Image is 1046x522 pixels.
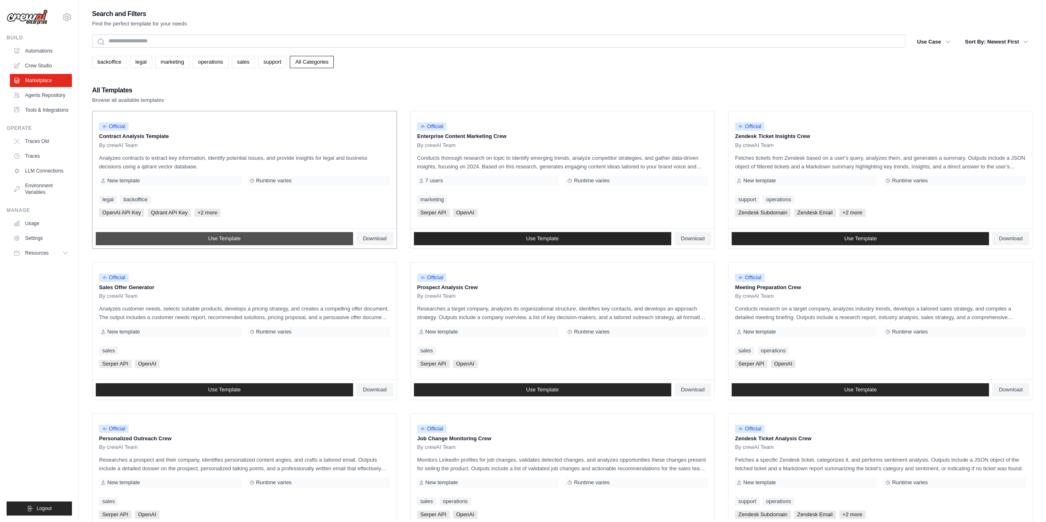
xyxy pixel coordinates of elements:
[25,250,48,256] span: Resources
[735,142,774,149] span: By crewAI Team
[992,383,1029,396] a: Download
[208,235,240,242] span: Use Template
[417,435,708,443] p: Job Change Monitoring Crew
[363,386,387,393] span: Download
[99,455,390,473] p: Researches a prospect and their company, identifies personalized content angles, and crafts a tai...
[99,283,390,292] p: Sales Offer Generator
[130,56,152,68] a: legal
[839,511,866,519] span: +2 more
[99,195,117,204] a: legal
[735,511,790,519] span: Zendesk Subdomain
[425,479,458,486] span: New template
[10,103,72,117] a: Tools & Integrations
[574,329,610,335] span: Runtime varies
[735,435,1026,443] p: Zendesk Ticket Analysis Crew
[999,235,1023,242] span: Download
[732,232,989,245] a: Use Template
[417,511,450,519] span: Serper API
[414,383,671,396] a: Use Template
[10,74,72,87] a: Marketplace
[735,274,764,282] span: Official
[735,195,759,204] a: support
[735,132,1026,140] p: Zendesk Ticket Insights Crew
[681,386,705,393] span: Download
[155,56,189,68] a: marketing
[771,360,795,368] span: OpenAI
[453,209,478,217] span: OpenAI
[735,425,764,433] span: Official
[92,96,164,104] p: Browse all available templates
[735,283,1026,292] p: Meeting Preparation Crew
[763,195,794,204] a: operations
[99,132,390,140] p: Contract Analysis Template
[417,154,708,171] p: Conducts thorough research on topic to identify emerging trends, analyze competitor strategies, a...
[135,511,159,519] span: OpenAI
[794,209,836,217] span: Zendesk Email
[839,209,866,217] span: +2 more
[999,386,1023,393] span: Download
[135,360,159,368] span: OpenAI
[194,209,221,217] span: +2 more
[417,425,447,433] span: Official
[674,383,711,396] a: Download
[99,293,138,299] span: By crewAI Team
[256,177,292,184] span: Runtime varies
[107,329,140,335] span: New template
[99,444,138,451] span: By crewAI Team
[99,304,390,322] p: Analyzes customer needs, selects suitable products, develops a pricing strategy, and creates a co...
[7,125,72,131] div: Operate
[148,209,191,217] span: Qdrant API Key
[99,435,390,443] p: Personalized Outreach Crew
[107,177,140,184] span: New template
[256,329,292,335] span: Runtime varies
[425,177,443,184] span: 7 users
[290,56,334,68] a: All Categories
[193,56,229,68] a: operations
[844,235,877,242] span: Use Template
[92,56,127,68] a: backoffice
[10,149,72,163] a: Traces
[844,386,877,393] span: Use Template
[92,85,164,96] h2: All Templates
[92,20,187,28] p: Find the perfect template for your needs
[96,383,353,396] a: Use Template
[99,154,390,171] p: Analyzes contracts to extract key information, identify potential issues, and provide insights fo...
[37,505,52,512] span: Logout
[453,511,478,519] span: OpenAI
[120,195,150,204] a: backoffice
[735,347,754,355] a: sales
[417,455,708,473] p: Monitors LinkedIn profiles for job changes, validates detected changes, and analyzes opportunitie...
[356,383,393,396] a: Download
[526,235,559,242] span: Use Template
[417,444,456,451] span: By crewAI Team
[232,56,255,68] a: sales
[735,304,1026,322] p: Conducts research on a target company, analyzes industry trends, develops a tailored sales strate...
[732,383,989,396] a: Use Template
[10,44,72,57] a: Automations
[574,479,610,486] span: Runtime varies
[681,235,705,242] span: Download
[743,479,776,486] span: New template
[417,122,447,131] span: Official
[425,329,458,335] span: New template
[99,497,118,506] a: sales
[10,217,72,230] a: Usage
[735,455,1026,473] p: Fetches a specific Zendesk ticket, categorizes it, and performs sentiment analysis. Outputs inclu...
[417,209,450,217] span: Serper API
[99,511,132,519] span: Serper API
[7,207,72,214] div: Manage
[10,89,72,102] a: Agents Repository
[526,386,559,393] span: Use Template
[10,135,72,148] a: Traces Old
[256,479,292,486] span: Runtime varies
[892,329,928,335] span: Runtime varies
[417,304,708,322] p: Researches a target company, analyzes its organizational structure, identifies key contacts, and ...
[92,8,187,20] h2: Search and Filters
[414,232,671,245] a: Use Template
[417,293,456,299] span: By crewAI Team
[574,177,610,184] span: Runtime varies
[417,132,708,140] p: Enterprise Content Marketing Crew
[96,232,353,245] a: Use Template
[7,9,48,25] img: Logo
[912,34,955,49] button: Use Case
